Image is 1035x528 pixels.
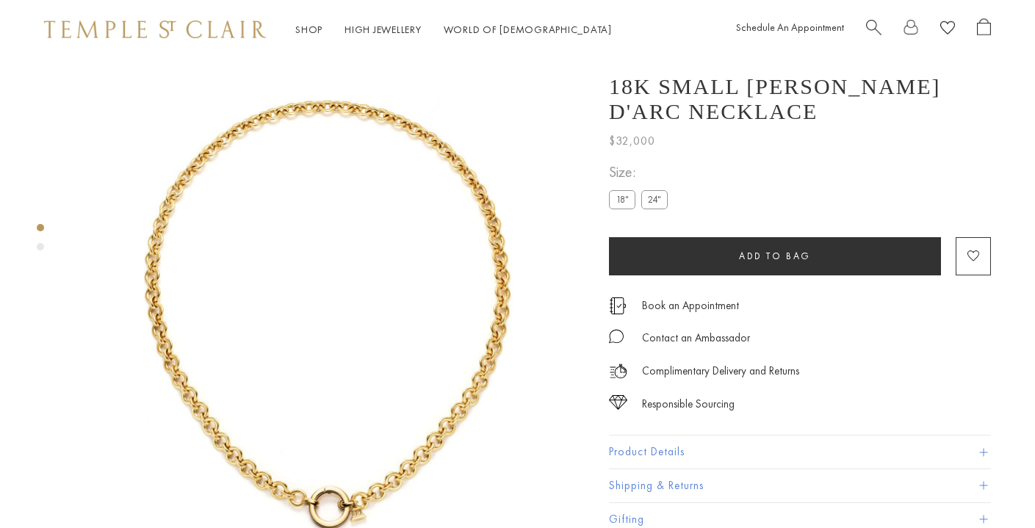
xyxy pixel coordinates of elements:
[295,23,322,36] a: ShopShop
[609,160,674,184] span: Size:
[609,362,627,380] img: icon_delivery.svg
[345,23,422,36] a: High JewelleryHigh Jewellery
[642,297,739,314] a: Book an Appointment
[609,395,627,410] img: icon_sourcing.svg
[642,329,750,347] div: Contact an Ambassador
[609,329,624,344] img: MessageIcon-01_2.svg
[866,18,881,41] a: Search
[977,18,991,41] a: Open Shopping Bag
[739,250,811,262] span: Add to bag
[295,21,612,39] nav: Main navigation
[642,362,799,380] p: Complimentary Delivery and Returns
[641,190,668,209] label: 24"
[609,297,627,314] img: icon_appointment.svg
[609,435,991,469] button: Product Details
[444,23,612,36] a: World of [DEMOGRAPHIC_DATA]World of [DEMOGRAPHIC_DATA]
[609,237,941,275] button: Add to bag
[609,190,635,209] label: 18"
[44,21,266,38] img: Temple St. Clair
[736,21,844,34] a: Schedule An Appointment
[940,18,955,41] a: View Wishlist
[609,131,655,151] span: $32,000
[609,74,991,124] h1: 18K Small [PERSON_NAME] d'Arc Necklace
[642,395,735,413] div: Responsible Sourcing
[609,469,991,502] button: Shipping & Returns
[37,220,44,262] div: Product gallery navigation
